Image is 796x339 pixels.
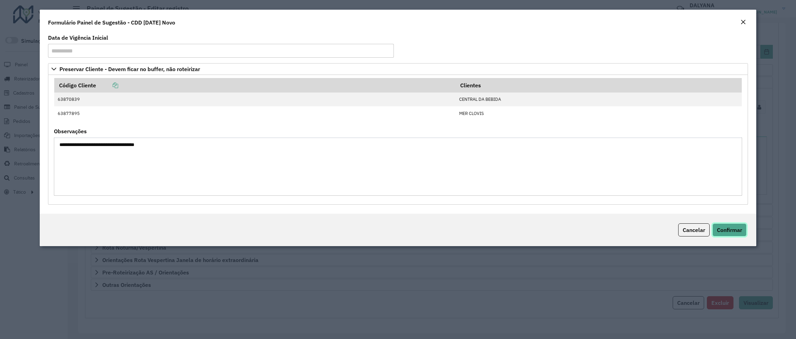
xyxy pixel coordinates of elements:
[48,18,175,27] h4: Formulário Painel de Sugestão - CDD [DATE] Novo
[54,93,455,106] td: 63870839
[48,75,748,205] div: Preservar Cliente - Devem ficar no buffer, não roteirizar
[455,93,742,106] td: CENTRAL DA BEBIDA
[678,223,710,236] button: Cancelar
[738,18,748,27] button: Close
[96,82,118,89] a: Copiar
[455,78,742,93] th: Clientes
[54,106,455,120] td: 63877895
[712,223,747,236] button: Confirmar
[683,226,705,233] span: Cancelar
[48,63,748,75] a: Preservar Cliente - Devem ficar no buffer, não roteirizar
[740,19,746,25] em: Fechar
[54,78,455,93] th: Código Cliente
[717,226,742,233] span: Confirmar
[455,106,742,120] td: MER CLOVIS
[48,33,108,42] label: Data de Vigência Inicial
[54,127,87,135] label: Observações
[59,66,200,72] span: Preservar Cliente - Devem ficar no buffer, não roteirizar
